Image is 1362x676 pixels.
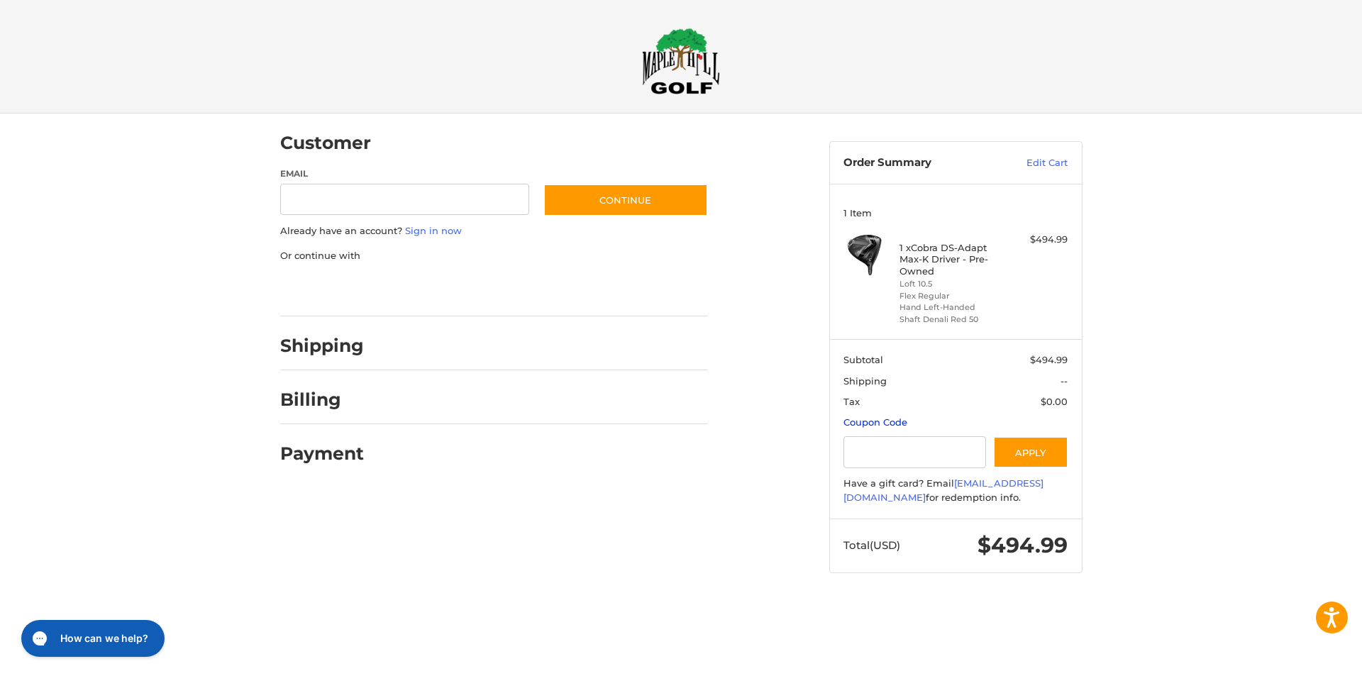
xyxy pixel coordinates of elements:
iframe: PayPal-venmo [516,277,622,302]
h2: Shipping [280,335,364,357]
div: $494.99 [1012,233,1068,247]
iframe: PayPal-paylater [396,277,502,302]
span: Total (USD) [843,538,900,552]
p: Already have an account? [280,224,708,238]
li: Flex Regular [899,290,1008,302]
iframe: PayPal-paypal [275,277,382,302]
li: Loft 10.5 [899,278,1008,290]
span: Tax [843,396,860,407]
span: Shipping [843,375,887,387]
li: Shaft Denali Red 50 [899,314,1008,326]
label: Email [280,167,530,180]
a: Sign in now [405,225,462,236]
h2: Customer [280,132,371,154]
p: Or continue with [280,249,708,263]
li: Hand Left-Handed [899,301,1008,314]
h4: 1 x Cobra DS-Adapt Max-K Driver - Pre-Owned [899,242,1008,277]
h2: Billing [280,389,363,411]
button: Continue [543,184,708,216]
span: $494.99 [978,532,1068,558]
input: Gift Certificate or Coupon Code [843,436,986,468]
span: $494.99 [1030,354,1068,365]
iframe: Gorgias live chat messenger [14,615,169,662]
h3: Order Summary [843,156,996,170]
h3: 1 Item [843,207,1068,218]
span: $0.00 [1041,396,1068,407]
button: Apply [993,436,1068,468]
a: Edit Cart [996,156,1068,170]
a: Coupon Code [843,416,907,428]
img: Maple Hill Golf [642,28,720,94]
h2: Payment [280,443,364,465]
span: Subtotal [843,354,883,365]
a: [EMAIL_ADDRESS][DOMAIN_NAME] [843,477,1043,503]
span: -- [1061,375,1068,387]
div: Have a gift card? Email for redemption info. [843,477,1068,504]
